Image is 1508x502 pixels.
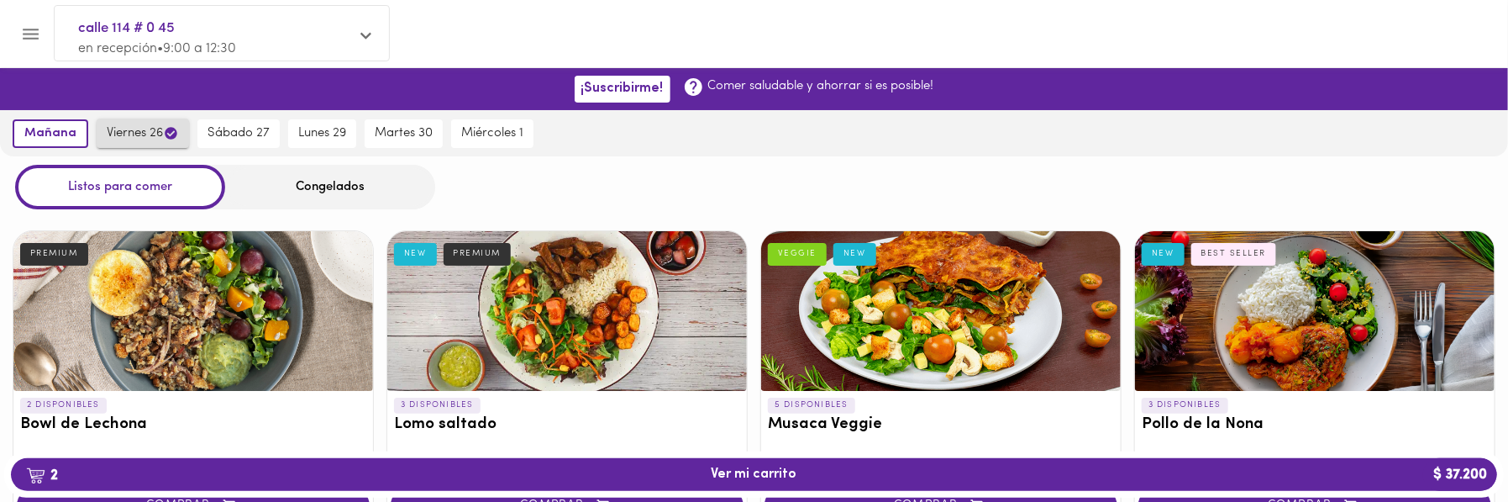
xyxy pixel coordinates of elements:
button: miércoles 1 [451,119,533,148]
img: cart.png [26,468,45,484]
button: viernes 26 [97,119,189,148]
p: 3 DISPONIBLES [1142,398,1228,413]
div: NEW [394,243,437,265]
p: Comer saludable y ahorrar si es posible! [708,77,934,95]
span: sábado 27 [208,126,270,141]
div: Musaca Veggie [761,231,1121,391]
button: ¡Suscribirme! [575,76,670,102]
button: martes 30 [365,119,443,148]
span: Ver mi carrito [712,467,797,483]
div: NEW [1142,243,1185,265]
span: martes 30 [375,126,433,141]
button: Menu [10,13,51,55]
h3: Bowl de Lechona [20,416,366,434]
span: viernes 26 [107,125,179,141]
b: 2 [16,464,68,486]
div: PREMIUM [20,243,88,265]
div: Congelados [225,165,435,209]
div: Listos para comer [15,165,225,209]
span: lunes 29 [298,126,346,141]
div: VEGGIE [768,243,827,265]
h3: Musaca Veggie [768,416,1114,434]
h3: Lomo saltado [394,416,740,434]
div: Bowl de Lechona [13,231,373,391]
p: 5 DISPONIBLES [768,398,855,413]
button: 2Ver mi carrito$ 37.200 [11,458,1497,491]
h3: Pollo de la Nona [1142,416,1488,434]
span: mañana [24,126,76,141]
span: ¡Suscribirme! [581,81,664,97]
div: BEST SELLER [1191,243,1277,265]
span: calle 114 # 0 45 [78,18,349,40]
p: 3 DISPONIBLES [394,398,481,413]
div: Lomo saltado [387,231,747,391]
span: en recepción • 9:00 a 12:30 [78,42,236,55]
span: miércoles 1 [461,126,523,141]
div: PREMIUM [444,243,512,265]
button: mañana [13,119,88,148]
div: Pollo de la Nona [1135,231,1495,391]
div: NEW [833,243,876,265]
button: lunes 29 [288,119,356,148]
iframe: Messagebird Livechat Widget [1411,404,1491,485]
button: sábado 27 [197,119,280,148]
p: 2 DISPONIBLES [20,398,107,413]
